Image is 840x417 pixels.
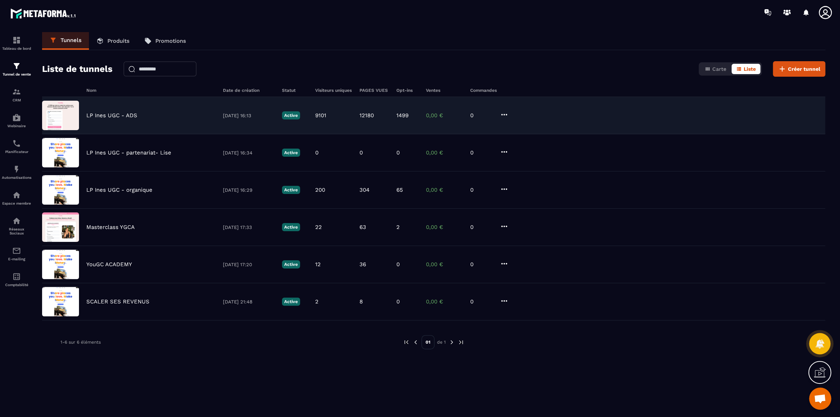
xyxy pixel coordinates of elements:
[42,212,79,242] img: image
[396,261,400,268] p: 0
[470,298,492,305] p: 0
[403,339,410,345] img: prev
[448,339,455,345] img: next
[282,298,300,306] p: Active
[282,88,308,93] h6: Statut
[396,298,400,305] p: 0
[12,272,21,281] img: accountant
[223,113,275,118] p: [DATE] 16:13
[773,61,825,77] button: Créer tunnel
[42,101,79,130] img: image
[396,149,400,156] p: 0
[470,112,492,119] p: 0
[744,66,756,72] span: Liste
[315,298,319,305] p: 2
[282,260,300,268] p: Active
[712,66,726,72] span: Carte
[107,38,130,44] p: Produits
[470,187,492,193] p: 0
[86,187,152,193] p: LP Ines UGC - organique
[731,64,760,74] button: Liste
[223,299,275,305] p: [DATE] 21:48
[359,298,363,305] p: 8
[315,112,326,119] p: 9101
[86,88,216,93] h6: Nom
[788,65,820,73] span: Créer tunnel
[282,111,300,119] p: Active
[12,62,21,70] img: formation
[223,225,275,230] p: [DATE] 17:33
[2,211,31,241] a: social-networksocial-networkRéseaux Sociaux
[359,261,366,268] p: 36
[359,224,366,230] p: 63
[282,223,300,231] p: Active
[396,224,400,230] p: 2
[396,187,403,193] p: 65
[315,261,321,268] p: 12
[315,224,322,230] p: 22
[2,133,31,159] a: schedulerschedulerPlanificateur
[426,88,463,93] h6: Ventes
[86,298,149,305] p: SCALER SES REVENUS
[2,56,31,82] a: formationformationTunnel de vente
[2,124,31,128] p: Webinaire
[396,88,419,93] h6: Opt-ins
[12,216,21,225] img: social-network
[470,88,497,93] h6: Commandes
[223,88,275,93] h6: Date de création
[359,187,369,193] p: 304
[396,112,409,119] p: 1499
[2,72,31,76] p: Tunnel de vente
[2,30,31,56] a: formationformationTableau de bord
[470,261,492,268] p: 0
[2,257,31,261] p: E-mailing
[42,250,79,279] img: image
[359,149,363,156] p: 0
[12,36,21,45] img: formation
[89,32,137,50] a: Produits
[426,224,463,230] p: 0,00 €
[359,112,374,119] p: 12180
[426,298,463,305] p: 0,00 €
[2,159,31,185] a: automationsautomationsAutomatisations
[2,267,31,292] a: accountantaccountantComptabilité
[426,187,463,193] p: 0,00 €
[86,261,132,268] p: YouGC ACADEMY
[2,241,31,267] a: emailemailE-mailing
[12,165,21,174] img: automations
[458,339,464,345] img: next
[42,287,79,316] img: image
[412,339,419,345] img: prev
[2,98,31,102] p: CRM
[12,191,21,199] img: automations
[809,388,831,410] a: Mở cuộc trò chuyện
[2,185,31,211] a: automationsautomationsEspace membre
[223,187,275,193] p: [DATE] 16:29
[282,186,300,194] p: Active
[437,339,446,345] p: de 1
[421,335,434,349] p: 01
[2,46,31,51] p: Tableau de bord
[42,138,79,167] img: image
[12,113,21,122] img: automations
[42,175,79,205] img: image
[61,340,101,345] p: 1-6 sur 6 éléments
[223,262,275,267] p: [DATE] 17:20
[315,149,319,156] p: 0
[426,149,463,156] p: 0,00 €
[2,201,31,205] p: Espace membre
[42,62,113,76] h2: Liste de tunnels
[137,32,193,50] a: Promotions
[700,64,731,74] button: Carte
[2,283,31,287] p: Comptabilité
[315,187,325,193] p: 200
[282,149,300,157] p: Active
[223,150,275,156] p: [DATE] 16:34
[2,176,31,180] p: Automatisations
[2,108,31,133] a: automationsautomationsWebinaire
[155,38,186,44] p: Promotions
[12,87,21,96] img: formation
[12,246,21,255] img: email
[315,88,352,93] h6: Visiteurs uniques
[426,261,463,268] p: 0,00 €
